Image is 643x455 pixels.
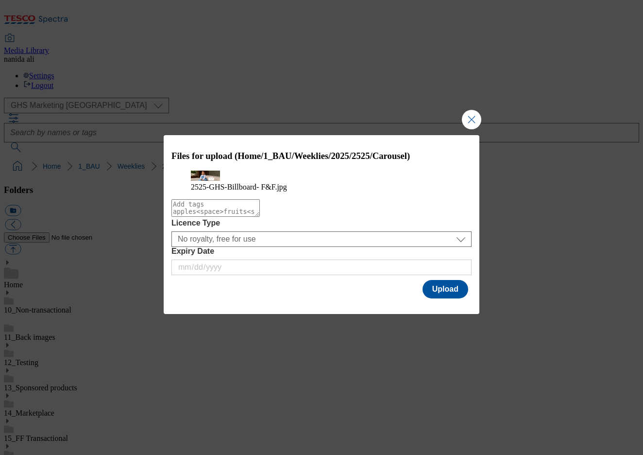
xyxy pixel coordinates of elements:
[164,135,479,314] div: Modal
[171,219,472,227] label: Licence Type
[171,151,472,161] h3: Files for upload (Home/1_BAU/Weeklies/2025/2525/Carousel)
[423,280,468,298] button: Upload
[171,247,472,256] label: Expiry Date
[191,183,452,192] figcaption: 2525-GHS-Billboard- F&F.jpg
[462,110,481,129] button: Close Modal
[191,171,220,181] img: preview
